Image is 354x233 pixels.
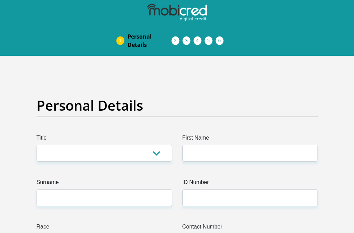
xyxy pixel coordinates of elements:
[147,4,206,21] img: mobicred logo
[182,145,318,162] input: First Name
[37,134,172,145] label: Title
[37,97,318,114] h2: Personal Details
[128,32,172,49] span: Personal Details
[37,178,172,189] label: Surname
[122,30,177,52] a: PersonalDetails
[182,178,318,189] label: ID Number
[182,189,318,206] input: ID Number
[182,134,318,145] label: First Name
[37,189,172,206] input: Surname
